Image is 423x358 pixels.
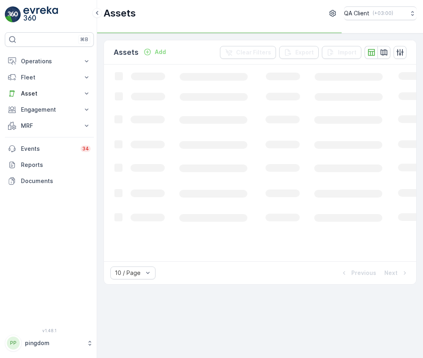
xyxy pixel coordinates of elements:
p: Assets [114,47,139,58]
img: logo_light-DOdMpM7g.png [23,6,58,23]
p: Documents [21,177,91,185]
p: Engagement [21,106,78,114]
p: Reports [21,161,91,169]
button: QA Client(+03:00) [344,6,417,20]
p: Assets [104,7,136,20]
button: Add [140,47,169,57]
button: Asset [5,85,94,102]
button: PPpingdom [5,335,94,352]
button: Clear Filters [220,46,276,59]
button: Operations [5,53,94,69]
button: Export [279,46,319,59]
button: Next [384,268,410,278]
p: Fleet [21,73,78,81]
p: Events [21,145,76,153]
p: pingdom [25,339,83,347]
button: Import [322,46,361,59]
p: Operations [21,57,78,65]
p: MRF [21,122,78,130]
span: v 1.48.1 [5,328,94,333]
a: Reports [5,157,94,173]
a: Events34 [5,141,94,157]
p: Next [384,269,398,277]
p: Previous [351,269,376,277]
p: Import [338,48,357,56]
img: logo [5,6,21,23]
p: Export [295,48,314,56]
p: Clear Filters [236,48,271,56]
p: Add [155,48,166,56]
p: 34 [82,146,89,152]
p: ⌘B [80,36,88,43]
div: PP [7,337,20,350]
button: Previous [339,268,377,278]
p: Asset [21,89,78,98]
button: Engagement [5,102,94,118]
a: Documents [5,173,94,189]
button: Fleet [5,69,94,85]
p: ( +03:00 ) [373,10,393,17]
p: QA Client [344,9,369,17]
button: MRF [5,118,94,134]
